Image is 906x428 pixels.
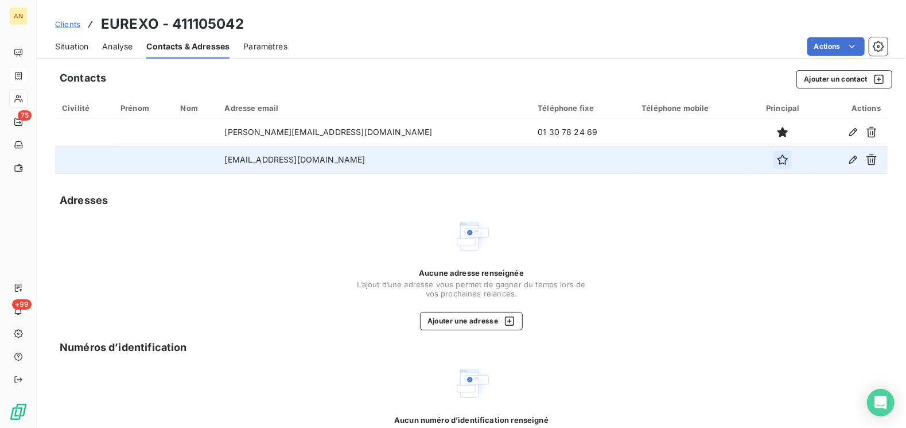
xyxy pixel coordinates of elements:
[538,103,628,113] div: Téléphone fixe
[419,268,524,277] span: Aucune adresse renseignée
[12,299,32,310] span: +99
[146,41,230,52] span: Contacts & Adresses
[18,110,32,121] span: 75
[243,41,287,52] span: Paramètres
[453,218,490,255] img: Empty state
[9,113,27,131] a: 75
[867,389,895,417] div: Open Intercom Messenger
[181,103,211,113] div: Nom
[823,103,881,113] div: Actions
[55,18,80,30] a: Clients
[60,340,187,356] h5: Numéros d’identification
[531,118,635,146] td: 01 30 78 24 69
[420,312,523,330] button: Ajouter une adresse
[394,415,549,425] span: Aucun numéro d’identification renseigné
[62,103,107,113] div: Civilité
[55,20,80,29] span: Clients
[55,41,88,52] span: Situation
[60,70,106,86] h5: Contacts
[807,37,865,56] button: Actions
[641,103,742,113] div: Téléphone mobile
[217,118,531,146] td: [PERSON_NAME][EMAIL_ADDRESS][DOMAIN_NAME]
[357,280,586,298] span: L’ajout d’une adresse vous permet de gagner du temps lors de vos prochaines relances.
[224,103,524,113] div: Adresse email
[101,14,244,34] h3: EUREXO - 411105042
[102,41,133,52] span: Analyse
[756,103,809,113] div: Principal
[120,103,166,113] div: Prénom
[453,365,490,402] img: Empty state
[796,70,892,88] button: Ajouter un contact
[9,7,28,25] div: AN
[60,192,108,209] h5: Adresses
[217,146,531,173] td: [EMAIL_ADDRESS][DOMAIN_NAME]
[9,403,28,421] img: Logo LeanPay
